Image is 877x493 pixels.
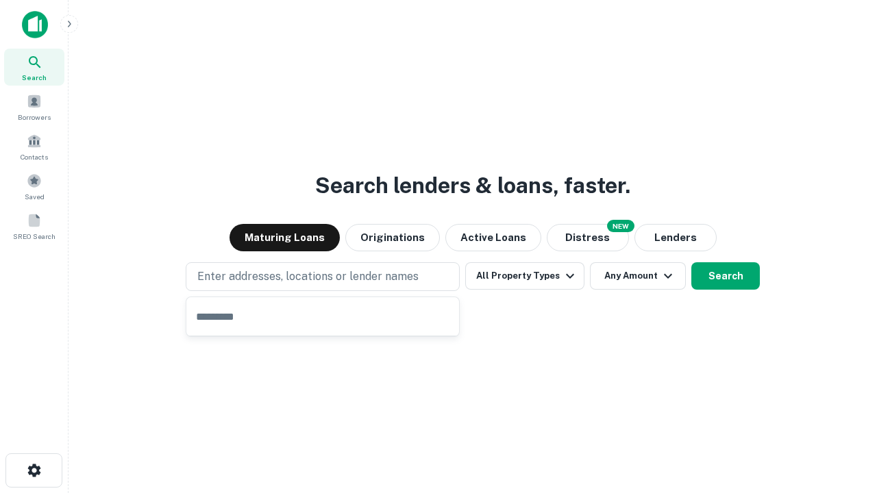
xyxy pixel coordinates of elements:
span: Borrowers [18,112,51,123]
div: NEW [607,220,634,232]
p: Enter addresses, locations or lender names [197,268,419,285]
button: Lenders [634,224,717,251]
button: Maturing Loans [230,224,340,251]
iframe: Chat Widget [808,383,877,449]
button: Search distressed loans with lien and other non-mortgage details. [547,224,629,251]
button: Originations [345,224,440,251]
a: Saved [4,168,64,205]
button: Any Amount [590,262,686,290]
span: SREO Search [13,231,55,242]
a: Search [4,49,64,86]
button: All Property Types [465,262,584,290]
a: Contacts [4,128,64,165]
span: Saved [25,191,45,202]
img: capitalize-icon.png [22,11,48,38]
a: Borrowers [4,88,64,125]
button: Search [691,262,760,290]
h3: Search lenders & loans, faster. [315,169,630,202]
a: SREO Search [4,207,64,244]
span: Search [22,72,47,83]
span: Contacts [21,151,48,162]
button: Enter addresses, locations or lender names [186,262,460,291]
button: Active Loans [445,224,541,251]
